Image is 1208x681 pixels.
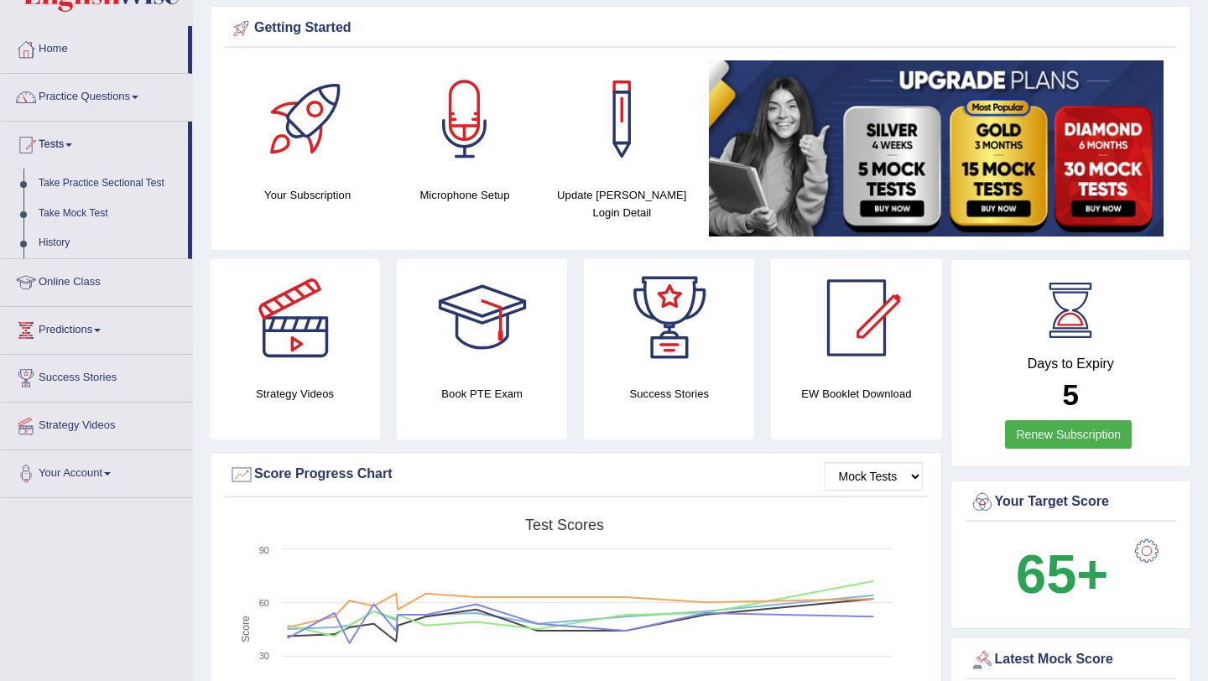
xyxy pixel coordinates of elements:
[525,517,604,533] tspan: Test scores
[229,16,1172,41] div: Getting Started
[970,356,1173,372] h4: Days to Expiry
[229,462,923,487] div: Score Progress Chart
[259,545,269,555] text: 90
[394,186,534,204] h4: Microphone Setup
[1,355,192,397] a: Success Stories
[1,259,192,301] a: Online Class
[210,385,380,403] h4: Strategy Videos
[31,199,188,229] a: Take Mock Test
[31,228,188,258] a: History
[237,186,377,204] h4: Your Subscription
[1,74,192,116] a: Practice Questions
[1063,378,1079,411] b: 5
[584,385,754,403] h4: Success Stories
[1016,543,1108,605] b: 65+
[1,26,188,68] a: Home
[259,598,269,608] text: 60
[552,186,692,221] h4: Update [PERSON_NAME] Login Detail
[771,385,941,403] h4: EW Booklet Download
[1,122,188,164] a: Tests
[397,385,567,403] h4: Book PTE Exam
[970,490,1173,515] div: Your Target Score
[709,60,1164,237] img: small5.jpg
[1,307,192,349] a: Predictions
[1,403,192,444] a: Strategy Videos
[31,169,188,199] a: Take Practice Sectional Test
[240,616,252,642] tspan: Score
[1005,420,1132,449] a: Renew Subscription
[259,651,269,661] text: 30
[970,647,1173,673] div: Latest Mock Score
[1,450,192,492] a: Your Account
